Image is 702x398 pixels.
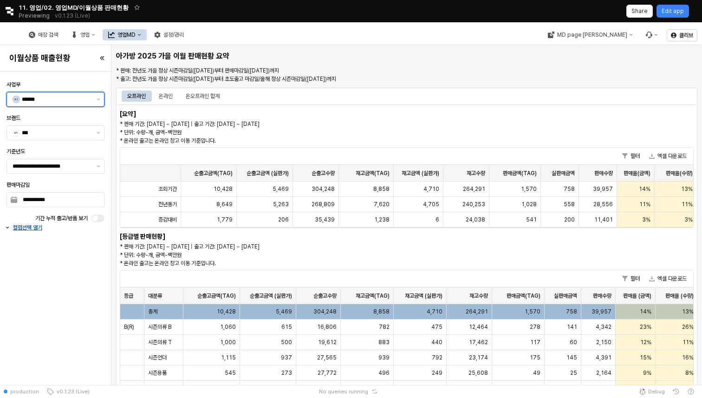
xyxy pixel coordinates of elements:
[591,308,611,315] span: 39,957
[623,292,651,300] span: 판매율 (금액)
[542,29,638,40] div: MD page 이동
[462,201,485,208] span: 240,253
[116,66,599,83] p: * 판매: 전년도 가을 정상 시즌마감일([DATE])부터 판매마감일([DATE])까지 * 출고: 전년도 가을 정상 시즌마감일([DATE])부터 초도출고 마감일/올해 정상 시즌...
[685,385,694,392] span: 6%
[374,201,390,208] span: 7,620
[402,170,439,177] span: 재고금액 (실판가)
[564,185,575,193] span: 758
[148,369,167,377] span: 시즌용품
[379,385,390,392] span: 622
[214,185,233,193] span: 10,428
[148,354,167,361] span: 시즌언더
[149,29,189,40] button: 설정/관리
[682,323,694,331] span: 26%
[640,308,651,315] span: 14%
[624,170,650,177] span: 판매율(금액)
[656,5,689,18] button: Edit app
[132,3,142,12] button: Add app to favorites
[120,232,209,241] h6: [등급별 판매현황]
[618,150,643,162] button: 필터
[681,185,693,193] span: 13%
[682,354,694,361] span: 16%
[315,216,335,223] span: 35,439
[148,323,171,331] span: 시즌의류 B
[618,273,643,284] button: 필터
[122,91,151,102] div: 오프라인
[468,385,488,392] span: 24,690
[225,369,236,377] span: 545
[312,185,335,193] span: 304,248
[19,11,50,20] span: Previewing
[148,308,157,315] span: 총계
[9,53,84,63] h4: 이월상품 매출현황
[120,110,161,118] h6: [요약]
[684,216,693,223] span: 3%
[93,92,104,106] button: 제안 사항 표시
[158,185,177,193] span: 조회기간
[640,323,651,331] span: 23%
[318,339,337,346] span: 19,612
[216,201,233,208] span: 8,649
[432,354,442,361] span: 792
[564,201,575,208] span: 558
[180,91,225,102] div: 온오프라인 합계
[423,185,439,193] span: 4,710
[554,292,577,300] span: 실판매금액
[13,224,42,231] p: 컬럼선택 열기
[423,201,439,208] span: 4,705
[643,369,651,377] span: 9%
[19,3,129,12] span: 11. 영업/02. 영업MD/이월상품 판매현황
[159,91,173,102] div: 온라인
[666,170,693,177] span: 판매율(수량)
[533,385,540,392] span: 31
[570,385,577,392] span: 18
[639,185,650,193] span: 14%
[13,96,19,103] span: A1
[570,369,577,377] span: 25
[281,354,292,361] span: 937
[50,9,95,22] button: Releases and History
[566,354,577,361] span: 145
[432,369,442,377] span: 249
[683,385,698,398] button: Help
[626,5,653,18] button: Share app
[65,29,101,40] button: 영업
[530,354,540,361] span: 175
[225,385,236,392] span: 653
[35,215,88,222] span: 기간 누적 출고/반품 보기
[566,308,577,315] span: 758
[669,385,683,398] button: History
[557,32,627,38] div: MD page [PERSON_NAME]
[5,224,106,231] button: 컬럼선택 열기
[93,126,104,140] button: 제안 사항 표시
[103,29,147,40] button: 영업MD
[318,385,337,392] span: 26,213
[80,32,90,38] div: 영업
[596,385,611,392] span: 1,523
[318,369,337,377] span: 27,772
[38,32,58,38] div: 매장 검색
[682,308,694,315] span: 13%
[281,369,292,377] span: 273
[468,369,488,377] span: 25,608
[631,7,648,15] p: Share
[570,339,577,346] span: 60
[273,185,289,193] span: 5,469
[635,385,669,398] button: Debug
[43,385,93,398] button: v0.1.23 (Live)
[278,216,289,223] span: 206
[220,339,236,346] span: 1,000
[313,292,337,300] span: 순출고수량
[217,308,236,315] span: 10,428
[373,308,390,315] span: 8,858
[281,323,292,331] span: 615
[463,185,485,193] span: 264,291
[431,323,442,331] span: 475
[648,388,665,395] span: Debug
[120,120,548,145] p: * 판매 기간: [DATE] ~ [DATE] | 출고 기간: [DATE] ~ [DATE] * 단위: 수량-개, 금액-백만원 * 온라인 출고는 온라인 창고 이동 기준입니다.
[521,201,537,208] span: 1,028
[111,45,702,385] main: App Frame
[431,339,442,346] span: 440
